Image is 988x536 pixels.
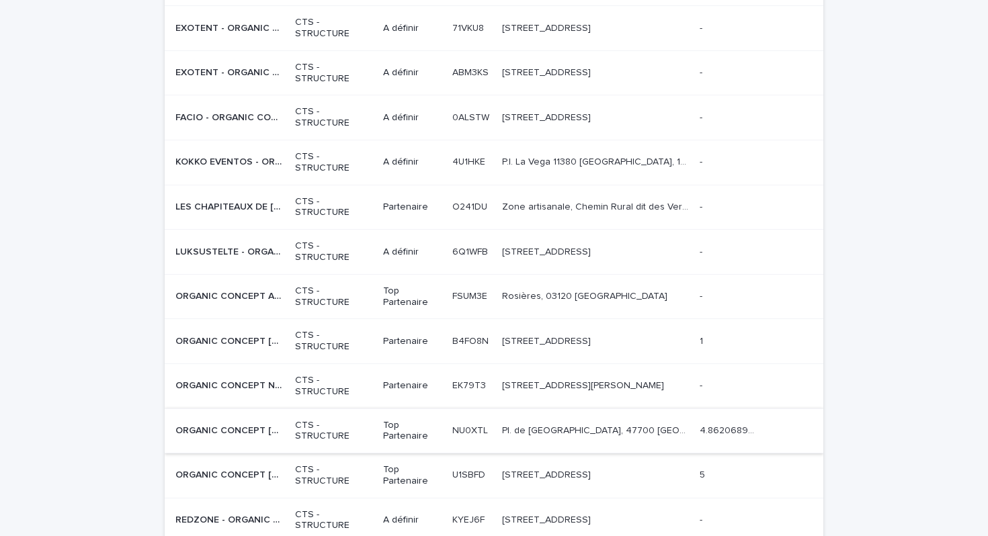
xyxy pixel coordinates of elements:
p: A définir [383,515,442,526]
p: ORGANIC CONCEPT NORD [175,377,287,392]
p: KYEJ6F [452,512,487,526]
p: Pl. de [GEOGRAPHIC_DATA], 47700 [GEOGRAPHIC_DATA] [502,422,692,437]
tr: ORGANIC CONCEPT [GEOGRAPHIC_DATA] (siège)ORGANIC CONCEPT [GEOGRAPHIC_DATA] (siège) CTS - STRUCTUR... [165,319,823,364]
p: A définir [383,23,442,34]
p: 4.862068965517241 [700,422,758,437]
p: CTS - STRUCTURE [295,330,373,353]
tr: KOKKO EVENTOS - ORGANIC CONCEPT TARIFAKOKKO EVENTOS - ORGANIC CONCEPT TARIFA CTS - STRUCTUREA déf... [165,140,823,185]
p: 6Q1WFB [452,244,491,258]
p: U1SBFD [452,467,488,481]
tr: LES CHAPITEAUX DE [GEOGRAPHIC_DATA] - ORGANIC CONCEPT HAUTE SAVOIELES CHAPITEAUX DE [GEOGRAPHIC_D... [165,185,823,230]
p: FACIO - ORGANIC CONCEPT SWEDEN [175,109,287,124]
p: KOKKO EVENTOS - ORGANIC CONCEPT TARIFA [175,154,287,168]
p: - [700,512,705,526]
p: CTS - STRUCTURE [295,62,373,85]
p: CTS - STRUCTURE [295,17,373,40]
tr: EXOTENT - ORGANIC CONCEPT VALPANTENAEXOTENT - ORGANIC CONCEPT VALPANTENA CTS - STRUCTUREA définir... [165,50,823,95]
tr: ORGANIC CONCEPT AUVERGNE RHÔNE ALPES ([GEOGRAPHIC_DATA])ORGANIC CONCEPT AUVERGNE RHÔNE ALPES ([GE... [165,274,823,319]
p: - [700,154,705,168]
p: CTS - STRUCTURE [295,285,373,308]
p: - [700,109,705,124]
p: ORGANIC CONCEPT NOUVELLE AQUITAINE [175,422,287,437]
p: - [700,20,705,34]
p: Top Partenaire [383,285,442,308]
p: - [700,64,705,79]
p: O241DU [452,199,490,213]
p: 4U1HKE [452,154,488,168]
p: CTS - STRUCTURE [295,106,373,129]
p: - [700,288,705,302]
p: CTS - STRUCTURE [295,151,373,174]
p: A définir [383,157,442,168]
tr: ORGANIC CONCEPT [GEOGRAPHIC_DATA]ORGANIC CONCEPT [GEOGRAPHIC_DATA] CTS - STRUCTURETop PartenaireN... [165,408,823,453]
p: 71VKU8 [452,20,487,34]
p: [STREET_ADDRESS][PERSON_NAME] [502,377,667,392]
p: Top Partenaire [383,464,442,487]
p: CTS - STRUCTURE [295,509,373,532]
p: CTS - STRUCTURE [295,420,373,443]
p: CTS - STRUCTURE [295,464,373,487]
p: [STREET_ADDRESS] [502,467,593,481]
tr: EXOTENT - ORGANIC CONCEPT CISTERNINOEXOTENT - ORGANIC CONCEPT CISTERNINO CTS - STRUCTUREA définir... [165,6,823,51]
p: A définir [383,112,442,124]
p: [STREET_ADDRESS] [502,109,593,124]
p: EXOTENT - ORGANIC CONCEPT VALPANTENA [175,64,287,79]
p: 0ALSTW [452,109,492,124]
p: A définir [383,67,442,79]
tr: LUKSUSTELTE - ORGANIC CONCEPT DENEMARKENLUKSUSTELTE - ORGANIC CONCEPT DENEMARKEN CTS - STRUCTUREA... [165,230,823,275]
p: ORGANIC CONCEPT TOULOUSE [175,467,287,481]
p: ABM3KS [452,64,491,79]
p: EK79T3 [452,377,489,392]
p: CTS - STRUCTURE [295,196,373,219]
p: CTS - STRUCTURE [295,375,373,398]
p: [STREET_ADDRESS] [502,244,593,258]
tr: ORGANIC CONCEPT [GEOGRAPHIC_DATA]ORGANIC CONCEPT [GEOGRAPHIC_DATA] CTS - STRUCTURETop PartenaireU... [165,453,823,498]
p: FSUM3E [452,288,490,302]
p: P.I. La Vega 11380 [GEOGRAPHIC_DATA], 11380 [GEOGRAPHIC_DATA], [GEOGRAPHIC_DATA] [502,154,692,168]
p: - [700,377,705,392]
p: ORGANIC CONCEPT AUVERGNE RHÔNE ALPES (Langlois) [175,288,287,302]
p: [STREET_ADDRESS] [502,333,593,347]
p: [STREET_ADDRESS] [502,512,593,526]
p: EXOTENT - ORGANIC CONCEPT CISTERNINO [175,20,287,34]
p: NU0XTL [452,422,491,437]
p: - [700,199,705,213]
p: 1 [700,333,706,347]
p: [STREET_ADDRESS] [502,20,593,34]
p: - [700,244,705,258]
p: A définir [383,247,442,258]
p: Top Partenaire [383,420,442,443]
p: LUKSUSTELTE - ORGANIC CONCEPT DENEMARKEN [175,244,287,258]
p: B4FO8N [452,333,491,347]
p: Partenaire [383,336,442,347]
p: Rosières, 03120 [GEOGRAPHIC_DATA] [502,288,670,302]
p: Partenaire [383,380,442,392]
tr: FACIO - ORGANIC CONCEPT [GEOGRAPHIC_DATA]FACIO - ORGANIC CONCEPT [GEOGRAPHIC_DATA] CTS - STRUCTUR... [165,95,823,140]
p: LES CHAPITEAUX DE HAUTE SAVOIE - ORGANIC CONCEPT HAUTE SAVOIE [175,199,287,213]
p: ORGANIC CONCEPT BELGIQUE (siège) [175,333,287,347]
p: Partenaire [383,202,442,213]
p: REDZONE - ORGANIC CONCEPT GENEVE [175,512,287,526]
p: Via Valpantena 30/d, 37142 Quinto Di Valpantena, Italy [502,64,593,79]
p: 5 [700,467,708,481]
p: CTS - STRUCTURE [295,240,373,263]
p: Zone artisanale, Chemin Rural dit des Vernays, 74210 Doussard [502,199,692,213]
tr: ORGANIC CONCEPT NORDORGANIC CONCEPT NORD CTS - STRUCTUREPartenaireEK79T3EK79T3 [STREET_ADDRESS][P... [165,363,823,408]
